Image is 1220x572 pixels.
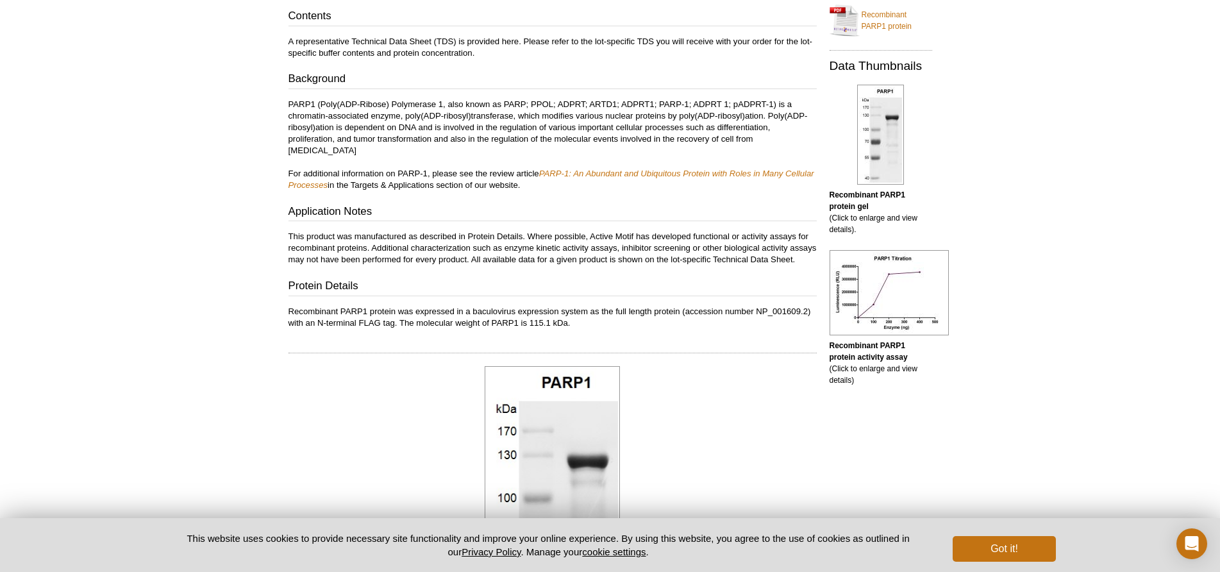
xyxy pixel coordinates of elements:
p: (Click to enlarge and view details). [830,189,932,235]
p: This website uses cookies to provide necessary site functionality and improve your online experie... [165,532,932,559]
p: (Click to enlarge and view details) [830,340,932,386]
h3: Contents [288,8,817,26]
img: Recombinant PARP1 activity assay [830,250,949,335]
p: This product was manufactured as described in Protein Details. Where possible, Active Motif has d... [288,231,817,265]
button: cookie settings [582,546,646,557]
a: Privacy Policy [462,546,521,557]
h3: Background [288,71,817,89]
b: Recombinant PARP1 protein gel [830,190,905,211]
div: Open Intercom Messenger [1176,528,1207,559]
p: A representative Technical Data Sheet (TDS) is provided here. Please refer to the lot-specific TD... [288,36,817,59]
a: Recombinant PARP1 protein [830,1,932,40]
img: Recombinant PARP1 protein gel [857,85,904,185]
b: Recombinant PARP1 protein activity assay [830,341,908,362]
h3: Protein Details [288,278,817,296]
h2: Data Thumbnails [830,60,932,72]
p: PARP1 (Poly(ADP-Ribose) Polymerase 1, also known as PARP; PPOL; ADPRT; ARTD1; ADPRT1; PARP-1; ADP... [288,99,817,191]
a: PARP-1: An Abundant and Ubiquitous Protein with Roles in Many Cellular Processes [288,169,814,190]
h3: Application Notes [288,204,817,222]
button: Got it! [953,536,1055,562]
p: Recombinant PARP1 protein was expressed in a baculovirus expression system as the full length pro... [288,306,817,329]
